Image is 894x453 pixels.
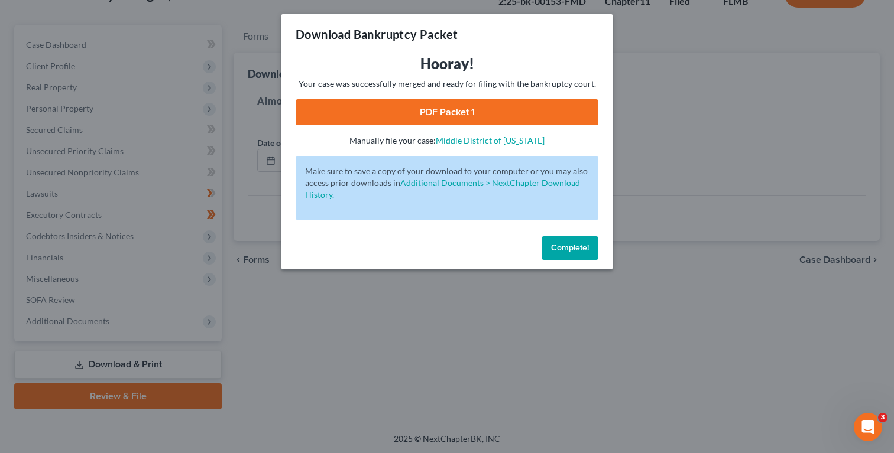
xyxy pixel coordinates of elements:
p: Your case was successfully merged and ready for filing with the bankruptcy court. [296,78,598,90]
iframe: Intercom live chat [854,413,882,441]
a: Additional Documents > NextChapter Download History. [305,178,580,200]
span: Complete! [551,243,589,253]
button: Complete! [542,236,598,260]
h3: Download Bankruptcy Packet [296,26,458,43]
p: Make sure to save a copy of your download to your computer or you may also access prior downloads in [305,165,589,201]
h3: Hooray! [296,54,598,73]
span: 3 [878,413,887,422]
a: PDF Packet 1 [296,99,598,125]
p: Manually file your case: [296,135,598,146]
a: Middle District of [US_STATE] [436,135,545,145]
